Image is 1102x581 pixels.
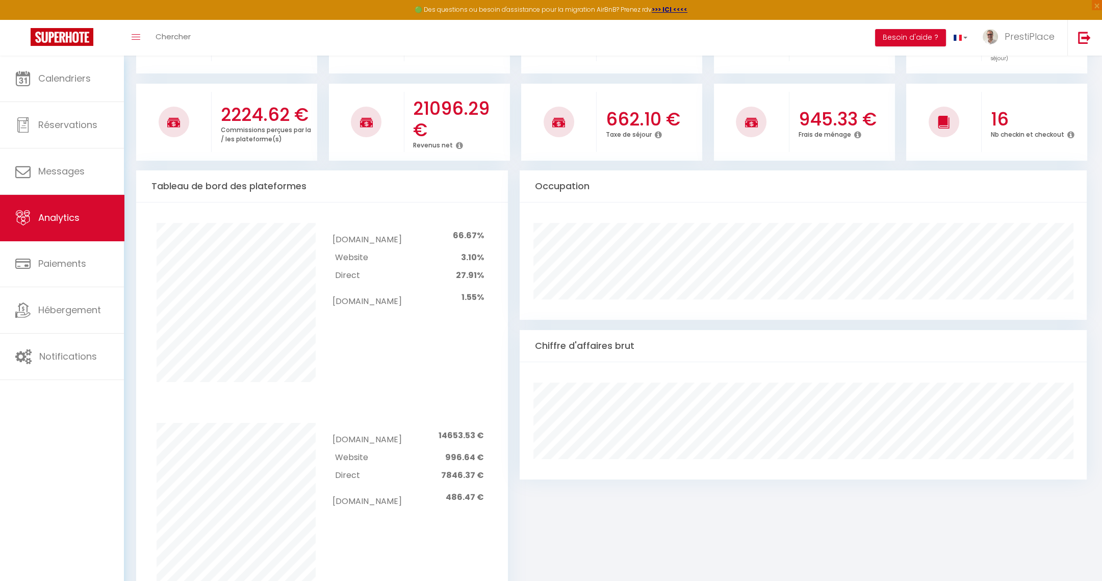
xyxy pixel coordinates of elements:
span: 486.47 € [446,491,484,503]
td: [DOMAIN_NAME] [332,223,401,249]
span: PrestiPlace [1005,30,1055,43]
a: ... PrestiPlace [975,20,1067,56]
td: Website [332,249,401,267]
div: Chiffre d'affaires brut [520,330,1087,362]
span: Réservations [38,118,97,131]
span: 3.10% [461,251,484,263]
td: Direct [332,466,401,484]
span: Messages [38,165,85,178]
button: Besoin d'aide ? [875,29,946,46]
p: Commissions perçues par la / les plateforme(s) [221,123,311,144]
a: Chercher [148,20,198,56]
span: 996.64 € [445,451,484,463]
span: 27.91% [456,269,484,281]
h3: 945.33 € [798,109,892,130]
p: Taxe de séjour [606,128,652,139]
img: Super Booking [31,28,93,46]
td: [DOMAIN_NAME] [332,285,401,311]
span: 1.55% [462,291,484,303]
img: logout [1078,31,1091,44]
span: Notifications [39,350,97,363]
img: ... [983,29,998,44]
h3: 16 [991,109,1085,130]
p: Frais de ménage [798,128,851,139]
span: Calendriers [38,72,91,85]
p: Nb checkin et checkout [991,128,1064,139]
td: Website [332,448,401,466]
span: 7846.37 € [441,469,484,481]
td: [DOMAIN_NAME] [332,484,401,510]
span: Hébergement [38,304,101,316]
span: Chercher [156,31,191,42]
span: 66.67% [453,230,484,241]
span: Analytics [38,211,80,224]
span: Paiements [38,257,86,270]
h3: 662.10 € [606,109,700,130]
td: [DOMAIN_NAME] [332,423,401,449]
h3: 2224.62 € [221,104,315,125]
div: Tableau de bord des plateformes [136,170,508,203]
span: 14653.53 € [439,430,484,441]
div: Occupation [520,170,1087,203]
p: Revenus net [413,139,453,149]
td: Direct [332,267,401,285]
a: >>> ICI <<<< [652,5,687,14]
h3: 21096.29 € [413,98,507,141]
